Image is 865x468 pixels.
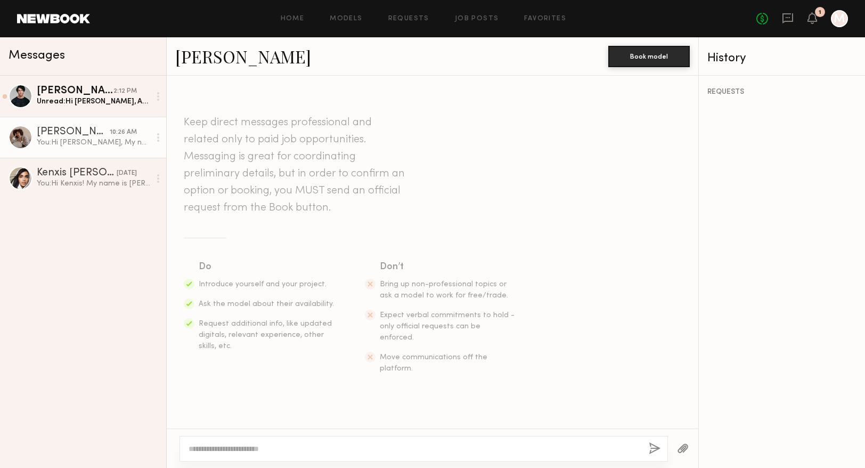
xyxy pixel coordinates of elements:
a: [PERSON_NAME] [175,45,311,68]
div: [PERSON_NAME] [37,86,113,96]
div: You: Hi Kenxis! My name is [PERSON_NAME] and I’m the Marketing Manager at Ada Diamonds. We’re pla... [37,179,150,189]
span: Messages [9,50,65,62]
div: Unread: Hi [PERSON_NAME], Appreciate you reaching out! I can Hold, but can you please also confir... [37,96,150,107]
span: Expect verbal commitments to hold - only official requests can be enforced. [380,312,515,341]
div: You: Hi [PERSON_NAME], My name is [PERSON_NAME] and I’m the Marketing Manager at Ada Diamonds. We... [37,138,150,148]
header: Keep direct messages professional and related only to paid job opportunities. Messaging is great ... [184,114,407,216]
a: Favorites [524,15,566,22]
a: Book model [608,51,690,60]
div: 2:12 PM [113,86,137,96]
div: [DATE] [117,168,137,179]
div: REQUESTS [707,88,856,96]
div: Do [199,260,335,275]
a: Requests [388,15,429,22]
div: Kenxis [PERSON_NAME] [37,168,117,179]
a: Job Posts [455,15,499,22]
span: Request additional info, like updated digitals, relevant experience, other skills, etc. [199,320,332,350]
span: Introduce yourself and your project. [199,281,327,288]
div: Don’t [380,260,516,275]
a: Home [281,15,305,22]
a: M [831,10,848,27]
div: 10:26 AM [110,127,137,138]
span: Bring up non-professional topics or ask a model to work for free/trade. [380,281,508,299]
span: Ask the model about their availability. [199,301,334,308]
button: Book model [608,46,690,67]
div: History [707,52,856,64]
span: Move communications off the platform. [380,354,487,372]
div: 1 [819,10,821,15]
a: Models [330,15,362,22]
div: [PERSON_NAME] [37,127,110,138]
